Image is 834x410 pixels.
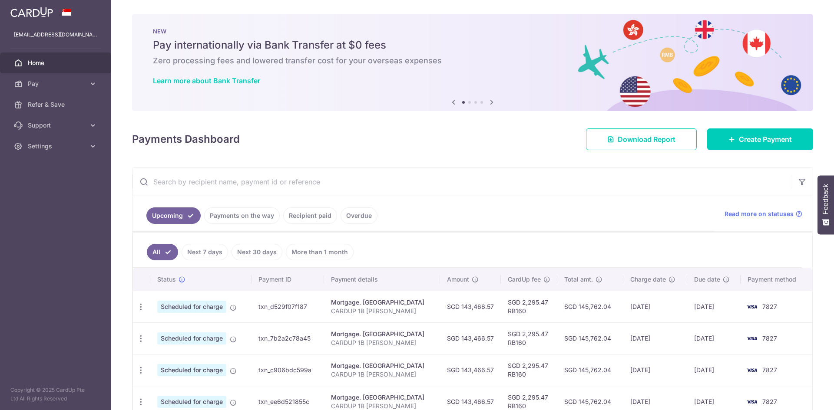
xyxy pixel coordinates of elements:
[146,207,201,224] a: Upcoming
[623,354,687,386] td: [DATE]
[743,302,761,312] img: Bank Card
[618,134,675,144] span: Download Report
[741,268,812,291] th: Payment method
[153,76,260,85] a: Learn more about Bank Transfer
[725,210,802,218] a: Read more on statuses
[508,275,541,284] span: CardUp fee
[132,14,813,111] img: Bank transfer banner
[725,210,794,218] span: Read more on statuses
[331,307,433,315] p: CARDUP 1B [PERSON_NAME]
[132,168,792,196] input: Search by recipient name, payment id or reference
[252,268,324,291] th: Payment ID
[147,244,178,260] a: All
[232,244,282,260] a: Next 30 days
[762,303,777,310] span: 7827
[28,142,85,151] span: Settings
[331,361,433,370] div: Mortgage. [GEOGRAPHIC_DATA]
[157,364,226,376] span: Scheduled for charge
[630,275,666,284] span: Charge date
[440,291,501,322] td: SGD 143,466.57
[739,134,792,144] span: Create Payment
[204,207,280,224] a: Payments on the way
[28,79,85,88] span: Pay
[157,396,226,408] span: Scheduled for charge
[822,184,830,214] span: Feedback
[694,275,720,284] span: Due date
[324,268,440,291] th: Payment details
[501,291,557,322] td: SGD 2,295.47 RB160
[28,59,85,67] span: Home
[743,333,761,344] img: Bank Card
[331,298,433,307] div: Mortgage. [GEOGRAPHIC_DATA]
[743,397,761,407] img: Bank Card
[623,322,687,354] td: [DATE]
[440,354,501,386] td: SGD 143,466.57
[762,335,777,342] span: 7827
[447,275,469,284] span: Amount
[440,322,501,354] td: SGD 143,466.57
[153,38,792,52] h5: Pay internationally via Bank Transfer at $0 fees
[28,100,85,109] span: Refer & Save
[252,322,324,354] td: txn_7b2a2c78a45
[817,175,834,234] button: Feedback - Show survey
[586,128,697,150] a: Download Report
[14,30,97,39] p: [EMAIL_ADDRESS][DOMAIN_NAME]
[28,121,85,130] span: Support
[707,128,813,150] a: Create Payment
[283,207,337,224] a: Recipient paid
[331,338,433,347] p: CARDUP 1B [PERSON_NAME]
[687,354,741,386] td: [DATE]
[331,370,433,379] p: CARDUP 1B [PERSON_NAME]
[687,322,741,354] td: [DATE]
[182,244,228,260] a: Next 7 days
[743,365,761,375] img: Bank Card
[341,207,377,224] a: Overdue
[762,398,777,405] span: 7827
[331,330,433,338] div: Mortgage. [GEOGRAPHIC_DATA]
[153,56,792,66] h6: Zero processing fees and lowered transfer cost for your overseas expenses
[557,291,623,322] td: SGD 145,762.04
[10,7,53,17] img: CardUp
[501,354,557,386] td: SGD 2,295.47 RB160
[331,393,433,402] div: Mortgage. [GEOGRAPHIC_DATA]
[286,244,354,260] a: More than 1 month
[153,28,792,35] p: NEW
[252,291,324,322] td: txn_d529f07f187
[252,354,324,386] td: txn_c906bdc599a
[557,322,623,354] td: SGD 145,762.04
[501,322,557,354] td: SGD 2,295.47 RB160
[687,291,741,322] td: [DATE]
[564,275,593,284] span: Total amt.
[132,131,240,147] h4: Payments Dashboard
[157,301,226,313] span: Scheduled for charge
[762,366,777,374] span: 7827
[157,275,176,284] span: Status
[623,291,687,322] td: [DATE]
[557,354,623,386] td: SGD 145,762.04
[157,332,226,344] span: Scheduled for charge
